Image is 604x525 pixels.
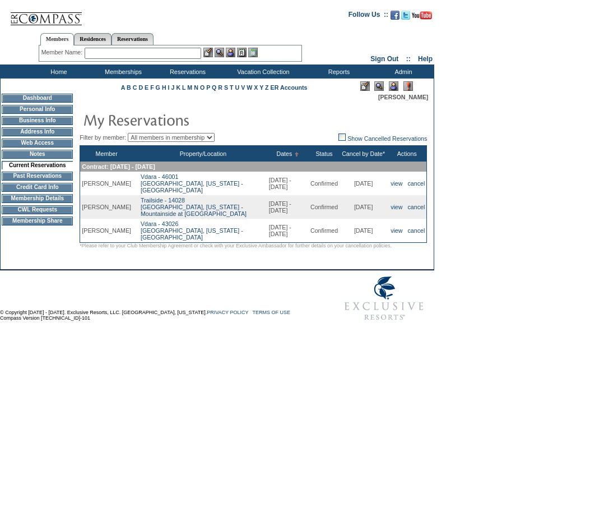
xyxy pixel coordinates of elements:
[408,227,425,234] a: cancel
[156,84,160,91] a: G
[292,152,299,156] img: Ascending
[207,310,248,315] a: PRIVACY POLICY
[215,48,224,57] img: View
[271,84,308,91] a: ER Accounts
[2,161,73,169] td: Current Reservations
[248,48,258,57] img: b_calculator.gif
[412,14,432,21] a: Subscribe to our YouTube Channel
[309,172,340,195] td: Confirmed
[277,150,292,157] a: Dates
[370,55,398,63] a: Sign Out
[370,65,434,79] td: Admin
[391,204,402,210] a: view
[349,10,388,23] td: Follow Us ::
[267,195,309,219] td: [DATE] - [DATE]
[265,84,269,91] a: Z
[2,116,73,125] td: Business Info
[224,84,228,91] a: S
[305,65,370,79] td: Reports
[2,205,73,214] td: CWL Requests
[162,84,166,91] a: H
[187,84,192,91] a: M
[96,150,118,157] a: Member
[401,11,410,20] img: Follow us on Twitter
[391,180,402,187] a: view
[141,197,247,217] a: Trailside - 14028[GEOGRAPHIC_DATA], [US_STATE] - Mountainside at [GEOGRAPHIC_DATA]
[338,135,427,142] a: Show Cancelled Reservations
[267,172,309,195] td: [DATE] - [DATE]
[141,173,243,194] a: Vdara - 46001[GEOGRAPHIC_DATA], [US_STATE] - [GEOGRAPHIC_DATA]
[340,195,387,219] td: [DATE]
[133,84,137,91] a: C
[145,84,148,91] a: E
[389,81,398,91] img: Impersonate
[391,11,399,20] img: Become our fan on Facebook
[194,84,198,91] a: N
[111,33,154,45] a: Reservations
[141,220,243,241] a: Vdara - 43026[GEOGRAPHIC_DATA], [US_STATE] - [GEOGRAPHIC_DATA]
[2,127,73,136] td: Address Info
[219,65,305,79] td: Vacation Collection
[226,48,235,57] img: Impersonate
[391,227,402,234] a: view
[74,33,111,45] a: Residences
[121,84,125,91] a: A
[378,94,428,100] span: [PERSON_NAME]
[83,108,307,131] img: pgTtlMyReservations.gif
[206,84,210,91] a: P
[230,84,234,91] a: T
[309,219,340,243] td: Confirmed
[40,33,75,45] a: Members
[127,84,131,91] a: B
[2,194,73,203] td: Membership Details
[2,217,73,225] td: Membership Share
[138,84,143,91] a: D
[315,150,332,157] a: Status
[203,48,213,57] img: b_edit.gif
[82,163,155,170] span: Contract: [DATE] - [DATE]
[334,270,434,326] img: Exclusive Resorts
[254,84,258,91] a: X
[391,14,399,21] a: Become our fan on Facebook
[237,48,247,57] img: Reservations
[360,81,370,91] img: Edit Mode
[259,84,263,91] a: Y
[340,172,387,195] td: [DATE]
[212,84,216,91] a: Q
[2,105,73,114] td: Personal Info
[247,84,252,91] a: W
[342,150,385,157] a: Cancel by Date*
[340,219,387,243] td: [DATE]
[182,84,185,91] a: L
[2,139,73,148] td: Web Access
[41,48,85,57] div: Member Name:
[90,65,154,79] td: Memberships
[408,204,425,210] a: cancel
[180,150,227,157] a: Property/Location
[241,84,245,91] a: V
[253,310,291,315] a: TERMS OF USE
[412,11,432,20] img: Subscribe to our YouTube Channel
[418,55,433,63] a: Help
[80,219,133,243] td: [PERSON_NAME]
[218,84,222,91] a: R
[387,146,427,162] th: Actions
[168,84,170,91] a: I
[150,84,154,91] a: F
[25,65,90,79] td: Home
[408,180,425,187] a: cancel
[200,84,205,91] a: O
[171,84,174,91] a: J
[309,195,340,219] td: Confirmed
[401,14,410,21] a: Follow us on Twitter
[406,55,411,63] span: ::
[80,195,133,219] td: [PERSON_NAME]
[403,81,413,91] img: Log Concern/Member Elevation
[235,84,240,91] a: U
[2,94,73,103] td: Dashboard
[374,81,384,91] img: View Mode
[267,219,309,243] td: [DATE] - [DATE]
[2,183,73,192] td: Credit Card Info
[80,134,126,141] span: Filter by member:
[338,133,346,141] img: chk_off.JPG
